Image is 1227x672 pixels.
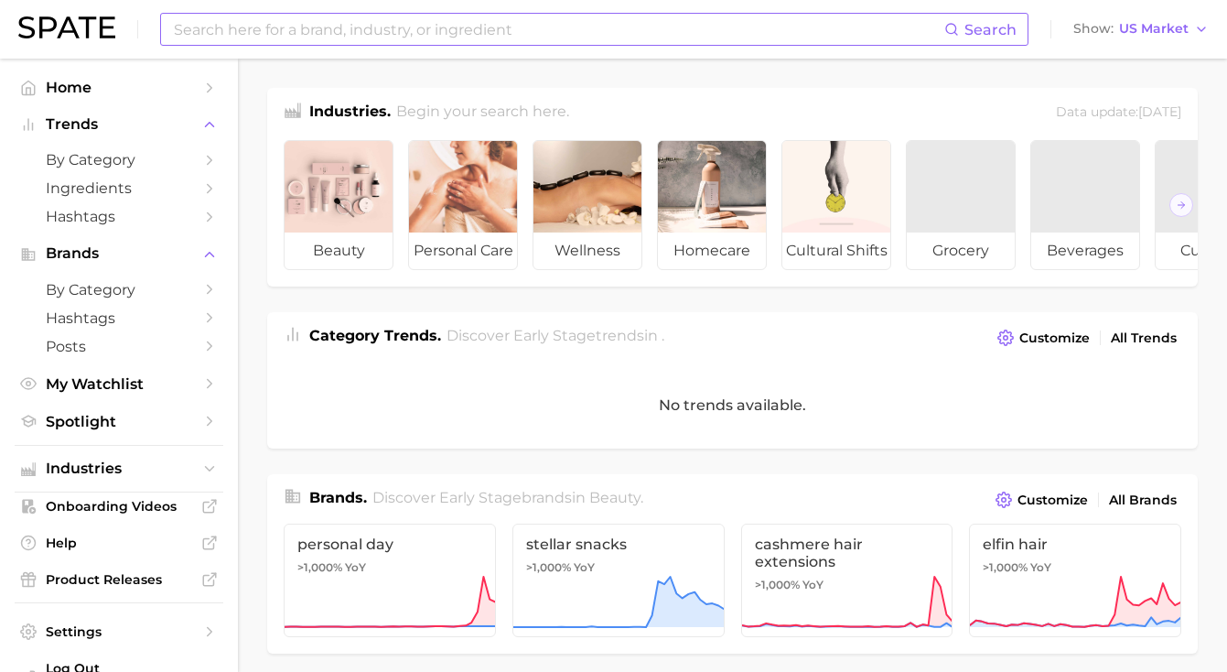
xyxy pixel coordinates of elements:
span: grocery [907,233,1015,269]
button: ShowUS Market [1069,17,1213,41]
span: Brands [46,245,192,262]
a: All Brands [1104,488,1181,513]
span: >1,000% [983,560,1028,574]
div: Data update: [DATE] [1056,101,1181,125]
span: Category Trends . [309,327,441,344]
span: beverages [1031,233,1139,269]
span: personal care [409,233,517,269]
a: homecare [657,140,767,270]
a: wellness [533,140,642,270]
h2: Begin your search here. [396,101,569,125]
input: Search here for a brand, industry, or ingredient [172,14,944,45]
span: All Brands [1109,493,1177,508]
span: Spotlight [46,413,192,430]
a: Onboarding Videos [15,493,223,520]
span: elfin hair [983,536,1168,553]
span: >1,000% [755,578,800,591]
a: Ingredients [15,174,223,202]
div: No trends available. [267,362,1198,449]
span: Hashtags [46,309,192,327]
a: cashmere hair extensions>1,000% YoY [741,524,953,637]
span: >1,000% [526,560,571,574]
span: Product Releases [46,571,192,588]
a: Hashtags [15,202,223,231]
span: Help [46,535,192,551]
span: beauty [589,489,640,506]
span: Customize [1019,331,1090,346]
a: Home [15,73,223,102]
a: by Category [15,146,223,174]
span: Customize [1017,493,1088,508]
span: US Market [1119,24,1189,34]
span: Show [1073,24,1114,34]
a: personal day>1,000% YoY [284,524,496,637]
span: Discover Early Stage brands in . [372,489,643,506]
span: Ingredients [46,179,192,197]
span: YoY [345,560,366,575]
a: stellar snacks>1,000% YoY [512,524,725,637]
a: grocery [906,140,1016,270]
span: personal day [297,536,482,553]
span: cultural shifts [782,233,890,269]
a: cultural shifts [781,140,891,270]
button: Customize [993,325,1094,351]
span: >1,000% [297,560,342,574]
span: stellar snacks [526,536,711,553]
img: SPATE [18,16,115,38]
span: cashmere hair extensions [755,536,940,570]
a: Product Releases [15,566,223,593]
span: beauty [285,233,393,269]
button: Brands [15,240,223,267]
button: Trends [15,111,223,138]
span: Trends [46,116,192,133]
a: Spotlight [15,407,223,436]
span: by Category [46,151,192,168]
a: Help [15,529,223,557]
button: Industries [15,455,223,482]
span: All Trends [1111,331,1177,346]
a: personal care [408,140,518,270]
span: homecare [658,233,766,269]
span: YoY [802,578,823,592]
span: wellness [533,233,641,269]
button: Customize [991,487,1092,513]
span: Industries [46,461,192,477]
span: Onboarding Videos [46,498,192,515]
h1: Industries. [309,101,391,125]
a: Hashtags [15,304,223,332]
a: beverages [1030,140,1140,270]
span: YoY [1030,560,1051,575]
span: Settings [46,623,192,640]
button: Scroll Right [1169,193,1193,217]
a: by Category [15,276,223,304]
span: My Watchlist [46,375,192,393]
span: Brands . [309,489,367,506]
a: My Watchlist [15,370,223,398]
a: Posts [15,332,223,361]
a: elfin hair>1,000% YoY [969,524,1181,637]
span: Hashtags [46,208,192,225]
span: Posts [46,338,192,355]
span: by Category [46,281,192,298]
a: Settings [15,618,223,645]
span: Discover Early Stage trends in . [447,327,664,344]
span: Home [46,79,192,96]
a: beauty [284,140,393,270]
a: All Trends [1106,326,1181,351]
span: Search [964,21,1017,38]
span: YoY [574,560,595,575]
